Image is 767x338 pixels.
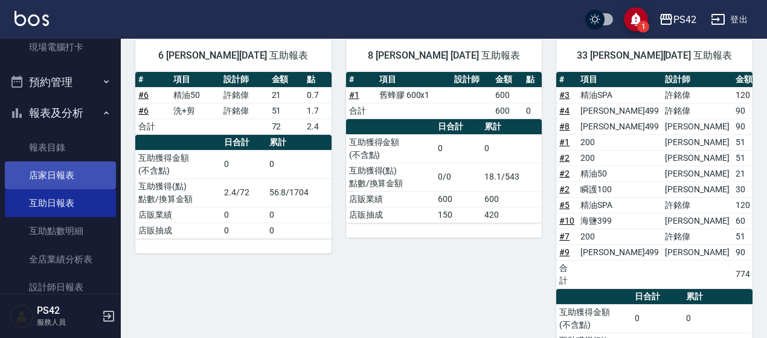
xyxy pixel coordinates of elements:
[492,72,522,88] th: 金額
[10,304,34,328] img: Person
[577,197,662,213] td: 精油SPA
[662,150,732,166] td: [PERSON_NAME]
[5,273,116,301] a: 設計師日報表
[135,135,332,239] table: a dense table
[135,178,221,207] td: 互助獲得(點) 點數/換算金額
[5,33,116,61] a: 現場電腦打卡
[624,7,648,31] button: save
[376,72,451,88] th: 項目
[451,72,493,88] th: 設計師
[662,197,732,213] td: 許銘偉
[435,163,481,191] td: 0/0
[559,232,570,241] a: #7
[266,150,332,178] td: 0
[733,87,756,103] td: 120
[662,134,732,150] td: [PERSON_NAME]
[577,150,662,166] td: 200
[220,103,269,119] td: 許銘偉
[304,87,332,103] td: 0.7
[346,103,376,119] td: 合計
[683,304,753,333] td: 0
[523,72,542,88] th: 點
[376,87,451,103] td: 舊蜂膠 600x1
[135,72,170,88] th: #
[138,90,149,100] a: #6
[346,72,376,88] th: #
[220,72,269,88] th: 設計師
[5,161,116,189] a: 店家日報表
[266,135,332,151] th: 累計
[577,213,662,229] td: 海鹽399
[266,223,332,238] td: 0
[577,181,662,197] td: 瞬護100
[266,178,332,207] td: 56.8/1704
[269,119,304,134] td: 72
[683,289,753,305] th: 累計
[662,119,732,134] td: [PERSON_NAME]
[733,150,756,166] td: 51
[662,244,732,260] td: [PERSON_NAME]
[5,189,116,217] a: 互助日報表
[577,229,662,244] td: 200
[221,207,266,223] td: 0
[481,134,542,163] td: 0
[481,163,542,191] td: 18.1/543
[346,207,435,223] td: 店販抽成
[733,244,756,260] td: 90
[37,317,98,328] p: 服務人員
[5,67,116,98] button: 預約管理
[269,72,304,88] th: 金額
[733,213,756,229] td: 60
[662,229,732,244] td: 許銘偉
[577,72,662,88] th: 項目
[733,197,756,213] td: 120
[435,119,481,135] th: 日合計
[559,90,570,100] a: #3
[559,169,570,178] a: #2
[706,8,753,31] button: 登出
[220,87,269,103] td: 許銘偉
[435,207,481,223] td: 150
[556,304,632,333] td: 互助獲得金額 (不含點)
[559,200,570,210] a: #5
[577,103,662,119] td: [PERSON_NAME]499
[632,304,683,333] td: 0
[37,305,98,317] h5: PS42
[304,103,332,119] td: 1.7
[346,134,435,163] td: 互助獲得金額 (不含點)
[435,134,481,163] td: 0
[269,103,304,119] td: 51
[662,166,732,181] td: [PERSON_NAME]
[135,207,221,223] td: 店販業績
[138,106,149,115] a: #6
[654,7,701,32] button: PS42
[481,191,542,207] td: 600
[304,72,332,88] th: 點
[135,72,332,135] table: a dense table
[733,229,756,244] td: 51
[556,260,577,288] td: 合計
[5,134,116,161] a: 報表目錄
[346,163,435,191] td: 互助獲得(點) 點數/換算金額
[14,11,49,26] img: Logo
[5,245,116,273] a: 全店業績分析表
[5,217,116,245] a: 互助點數明細
[577,119,662,134] td: [PERSON_NAME]499
[221,150,266,178] td: 0
[361,50,528,62] span: 8 [PERSON_NAME] [DATE] 互助報表
[662,72,732,88] th: 設計師
[481,207,542,223] td: 420
[662,181,732,197] td: [PERSON_NAME]
[662,87,732,103] td: 許銘偉
[349,90,359,100] a: #1
[304,119,332,134] td: 2.4
[733,103,756,119] td: 90
[673,12,696,27] div: PS42
[346,72,542,119] table: a dense table
[632,289,683,305] th: 日合計
[577,166,662,181] td: 精油50
[733,72,756,88] th: 金額
[559,216,574,226] a: #10
[733,260,756,288] td: 774
[221,223,266,238] td: 0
